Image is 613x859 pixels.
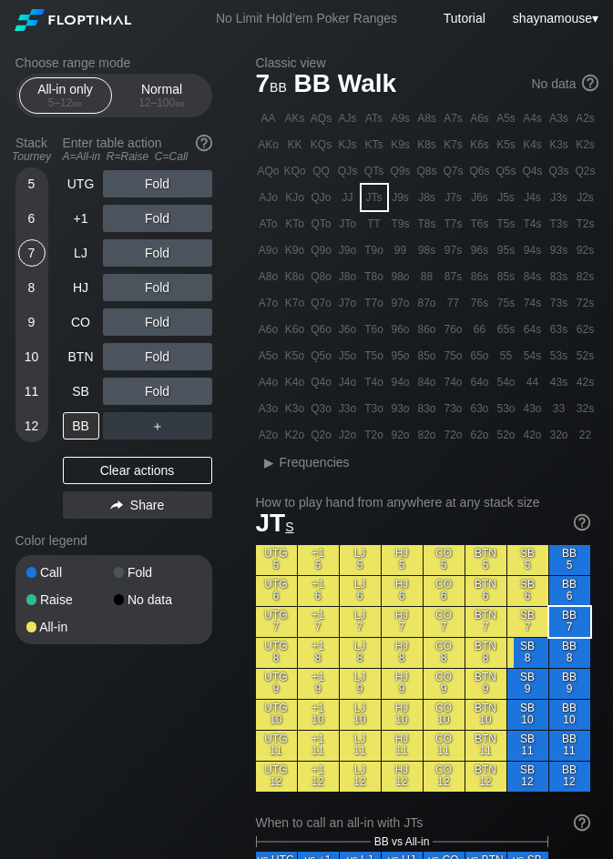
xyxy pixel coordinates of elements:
div: K9s [388,132,414,157]
div: 75s [494,290,519,316]
img: Floptimal logo [15,9,131,31]
div: 77 [441,290,466,316]
div: JJ [335,185,361,210]
div: +1 10 [298,700,339,730]
div: Fold [103,308,212,336]
div: J2s [573,185,598,210]
div: QJo [309,185,334,210]
div: 53s [547,343,572,369]
div: 96o [388,317,414,342]
div: 42o [520,422,546,448]
div: +1 12 [298,762,339,792]
div: T8s [414,211,440,237]
div: BB 9 [549,669,590,699]
h2: Choose range mode [15,56,212,70]
div: 82o [414,422,440,448]
div: Color legend [15,526,212,555]
div: 94o [388,369,414,395]
div: A9o [256,237,281,263]
span: bb [73,96,83,109]
div: HJ 9 [382,669,423,699]
div: No data [531,76,598,93]
div: 64o [467,369,493,395]
div: Q4s [520,158,546,184]
div: K3o [282,396,308,421]
div: Q5s [494,158,519,184]
div: 55 [494,343,519,369]
div: KQo [282,158,308,184]
div: 97o [388,290,414,316]
div: 9 [18,308,46,336]
div: T3o [362,396,387,421]
div: SB 5 [507,545,548,575]
div: 54o [494,369,519,395]
div: ▾ [508,8,601,28]
div: CO 9 [424,669,465,699]
div: 5 – 12 [27,96,104,109]
div: No data [114,593,201,606]
div: Fold [103,343,212,370]
div: A2s [573,106,598,131]
div: +1 8 [298,638,339,668]
h2: How to play hand from anywhere at any stack size [256,495,590,510]
div: BB 7 [549,607,590,637]
img: help.32db89a4.svg [580,73,600,93]
div: T7o [362,290,387,316]
div: K8s [414,132,440,157]
div: QTs [362,158,387,184]
div: Q3s [547,158,572,184]
img: help.32db89a4.svg [572,813,592,833]
div: 62o [467,422,493,448]
div: Q6o [309,317,334,342]
div: QTo [309,211,334,237]
div: CO 6 [424,576,465,606]
div: 42s [573,369,598,395]
div: T3s [547,211,572,237]
div: 43o [520,396,546,421]
div: 33 [547,396,572,421]
div: 12 [18,412,46,440]
div: J8o [335,264,361,289]
div: Q9o [309,237,334,263]
div: 43s [547,369,572,395]
div: LJ 6 [340,576,381,606]
div: 74o [441,369,466,395]
div: T6o [362,317,387,342]
div: A6s [467,106,493,131]
div: KJo [282,185,308,210]
span: BB Walk [291,70,400,100]
div: 52o [494,422,519,448]
div: 94s [520,237,546,263]
div: 10 [18,343,46,370]
div: 85o [414,343,440,369]
div: T8o [362,264,387,289]
div: UTG 10 [256,700,297,730]
a: Tutorial [444,11,485,25]
div: 86o [414,317,440,342]
div: BTN 8 [465,638,506,668]
div: Stack [8,128,56,170]
div: BTN 12 [465,762,506,792]
div: K7s [441,132,466,157]
div: T2s [573,211,598,237]
div: K5s [494,132,519,157]
div: 5 [18,170,46,197]
div: UTG 7 [256,607,297,637]
div: Normal [120,78,204,113]
div: 83o [414,396,440,421]
h2: Classic view [256,56,598,70]
div: 63s [547,317,572,342]
div: SB 6 [507,576,548,606]
div: A3o [256,396,281,421]
div: Enter table action [63,128,212,170]
div: Fold [114,566,201,579]
div: LJ [63,239,99,267]
div: Raise [26,593,114,606]
div: CO 8 [424,638,465,668]
div: 66 [467,317,493,342]
div: K2o [282,422,308,448]
div: 54s [520,343,546,369]
div: K4s [520,132,546,157]
div: BB 12 [549,762,590,792]
div: LJ 9 [340,669,381,699]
